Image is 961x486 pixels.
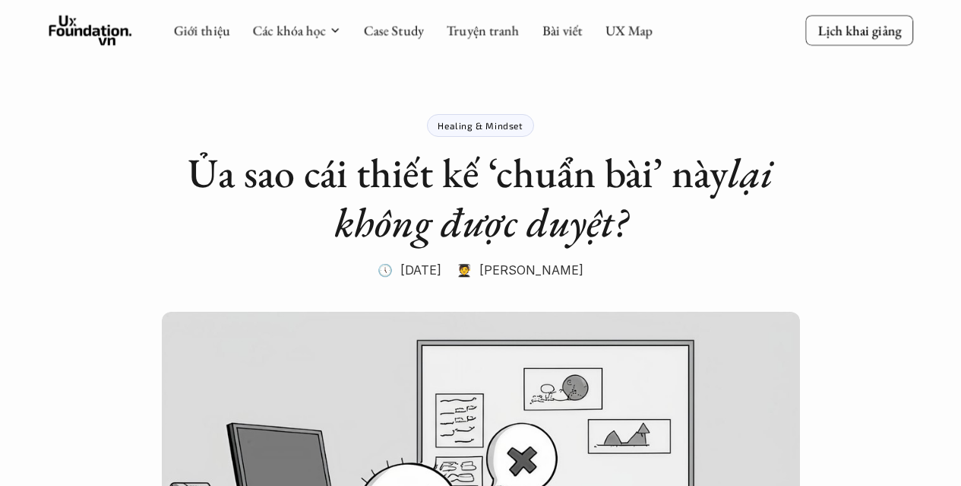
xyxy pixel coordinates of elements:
h1: Ủa sao cái thiết kế ‘chuẩn bài’ này [177,148,785,247]
p: Lịch khai giảng [817,21,901,39]
a: Case Study [363,21,423,39]
a: Giới thiệu [173,21,229,39]
a: Truyện tranh [446,21,519,39]
a: Bài viết [542,21,582,39]
a: UX Map [605,21,653,39]
p: 🧑‍🎓 [PERSON_NAME] [457,259,583,281]
p: Healing & Mindset [438,120,523,131]
a: Lịch khai giảng [805,15,913,45]
a: Các khóa học [252,21,325,39]
em: lại không được duyệt? [334,146,783,249]
p: 🕔 [DATE] [378,259,441,281]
